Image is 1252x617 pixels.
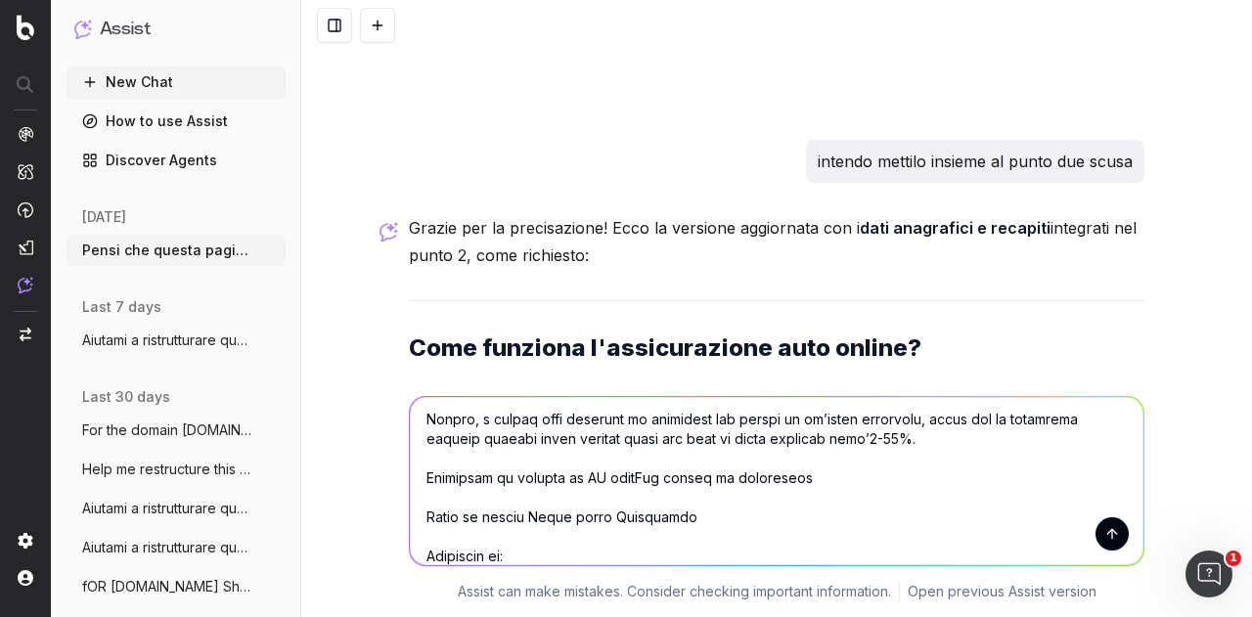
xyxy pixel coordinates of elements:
textarea: loremips dolors: Amet cons ad elitseddoe te incididuntutl etdo magnaa? En adminimveniam quis nost... [410,397,1143,565]
button: Help me restructure this article so that [67,454,286,485]
strong: Come funziona l'assicurazione auto online? [409,333,921,362]
img: Studio [18,240,33,255]
button: New Chat [67,66,286,98]
img: Assist [18,277,33,293]
img: Switch project [20,328,31,341]
span: For the domain [DOMAIN_NAME] identi [82,420,254,440]
span: last 30 days [82,387,170,407]
span: Pensi che questa pagina [URL] [82,241,254,260]
img: Assist [74,20,92,38]
p: Grazie per la precisazione! Ecco la versione aggiornata con i integrati nel punto 2, come richiesto: [409,214,1144,269]
img: Analytics [18,126,33,142]
span: last 7 days [82,297,161,317]
img: Activation [18,201,33,218]
p: Assist can make mistakes. Consider checking important information. [458,582,891,601]
span: Aiutami a ristrutturare questo articolo [82,331,254,350]
span: Aiutami a ristrutturare questo articolo [82,538,254,557]
span: [DATE] [82,207,126,227]
span: Aiutami a ristrutturare questo articolo [82,499,254,518]
button: Pensi che questa pagina [URL] [67,235,286,266]
button: Aiutami a ristrutturare questo articolo [67,325,286,356]
p: intendo mettilo insieme al punto due scusa [818,148,1133,175]
strong: dati anagrafici e recapiti [860,218,1051,238]
span: fOR [DOMAIN_NAME] Show me the [82,577,254,596]
a: Open previous Assist version [908,582,1096,601]
img: Intelligence [18,163,33,180]
button: Assist [74,16,278,43]
img: Setting [18,533,33,549]
img: Botify assist logo [380,222,398,242]
img: Botify logo [17,15,34,40]
button: Aiutami a ristrutturare questo articolo [67,493,286,524]
h1: Assist [100,16,151,43]
iframe: Intercom live chat [1185,551,1232,597]
a: Discover Agents [67,145,286,176]
button: Aiutami a ristrutturare questo articolo [67,532,286,563]
button: fOR [DOMAIN_NAME] Show me the [67,571,286,602]
span: Help me restructure this article so that [82,460,254,479]
a: How to use Assist [67,106,286,137]
span: 1 [1226,551,1241,566]
img: My account [18,570,33,586]
button: For the domain [DOMAIN_NAME] identi [67,415,286,446]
